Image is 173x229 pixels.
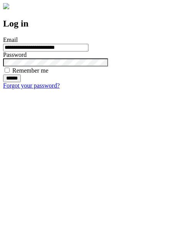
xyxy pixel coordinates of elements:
[3,82,60,89] a: Forgot your password?
[3,3,9,9] img: logo-4e3dc11c47720685a147b03b5a06dd966a58ff35d612b21f08c02c0306f2b779.png
[3,18,170,29] h2: Log in
[12,67,48,74] label: Remember me
[3,37,18,43] label: Email
[3,51,27,58] label: Password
